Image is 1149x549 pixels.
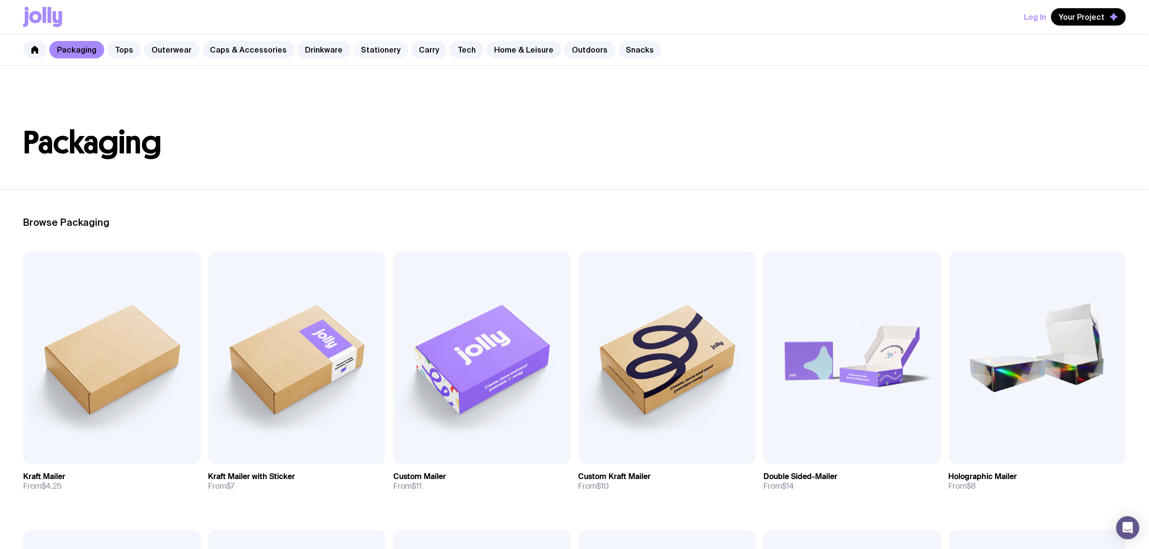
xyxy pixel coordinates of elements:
a: Custom Kraft MailerFrom$10 [579,464,756,499]
a: Drinkware [297,41,350,58]
a: Kraft Mailer with StickerFrom$7 [208,464,386,499]
span: Your Project [1059,12,1105,22]
h3: Custom Kraft Mailer [579,472,651,481]
a: Stationery [353,41,408,58]
span: $11 [412,481,422,491]
span: $7 [227,481,235,491]
a: Outdoors [564,41,615,58]
span: $10 [597,481,609,491]
h3: Holographic Mailer [949,472,1017,481]
h3: Kraft Mailer with Sticker [208,472,295,481]
span: From [763,481,794,491]
span: $8 [967,481,976,491]
h3: Custom Mailer [393,472,446,481]
h2: Browse Packaging [23,217,1126,228]
a: Home & Leisure [486,41,561,58]
span: From [393,481,422,491]
span: From [579,481,609,491]
button: Log In [1024,8,1046,26]
h3: Kraft Mailer [23,472,65,481]
span: $14 [782,481,794,491]
a: Snacks [618,41,662,58]
a: Carry [411,41,447,58]
a: Outerwear [144,41,199,58]
span: From [208,481,235,491]
h1: Packaging [23,127,1126,158]
a: Tops [107,41,141,58]
button: Your Project [1051,8,1126,26]
a: Tech [450,41,484,58]
a: Holographic MailerFrom$8 [949,464,1126,499]
a: Kraft MailerFrom$4.25 [23,464,201,499]
span: From [23,481,62,491]
div: Open Intercom Messenger [1116,516,1139,539]
a: Packaging [49,41,104,58]
a: Custom MailerFrom$11 [393,464,571,499]
a: Caps & Accessories [202,41,294,58]
a: Double Sided-MailerFrom$14 [763,464,941,499]
h3: Double Sided-Mailer [763,472,837,481]
span: From [949,481,976,491]
span: $4.25 [42,481,62,491]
